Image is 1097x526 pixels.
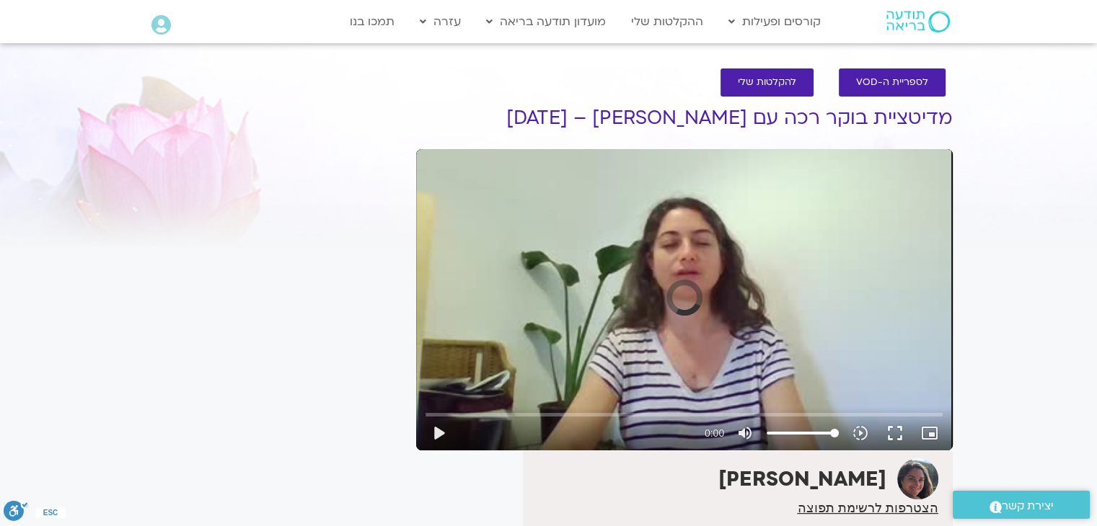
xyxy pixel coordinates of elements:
img: תודעה בריאה [886,11,950,32]
a: להקלטות שלי [721,68,814,97]
a: עזרה [413,8,468,35]
a: מועדון תודעה בריאה [479,8,613,35]
a: לספריית ה-VOD [839,68,946,97]
span: להקלטות שלי [738,77,796,88]
strong: [PERSON_NAME] [718,465,886,493]
span: לספריית ה-VOD [856,77,928,88]
span: יצירת קשר [1002,496,1054,516]
a: יצירת קשר [953,491,1090,519]
a: קורסים ופעילות [721,8,828,35]
a: תמכו בנו [343,8,402,35]
h1: מדיטציית בוקר רכה עם [PERSON_NAME] – [DATE] [416,107,953,129]
a: הצטרפות לרשימת תפוצה [797,502,938,514]
img: קרן גל [897,458,938,499]
a: ההקלטות שלי [624,8,710,35]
